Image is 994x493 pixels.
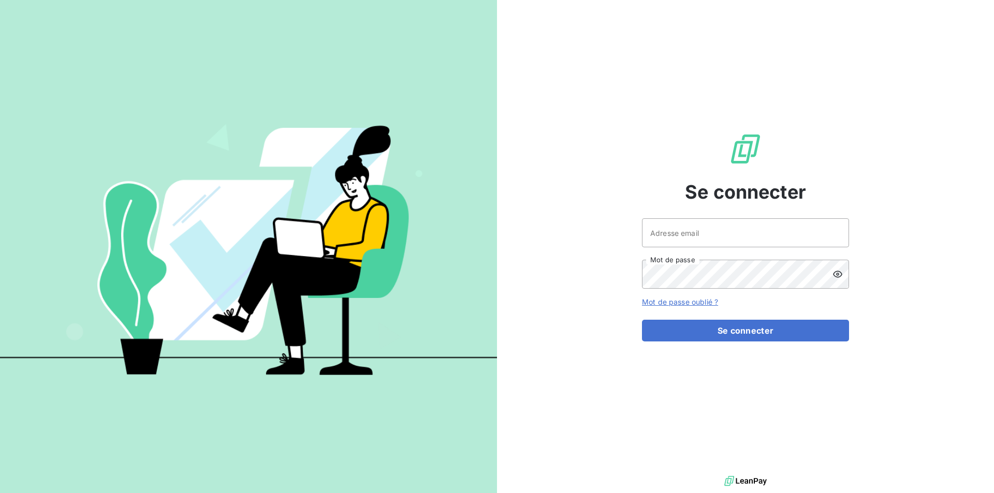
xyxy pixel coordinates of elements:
[685,178,806,206] span: Se connecter
[729,132,762,166] img: Logo LeanPay
[642,320,849,341] button: Se connecter
[642,218,849,247] input: placeholder
[724,473,767,489] img: logo
[642,297,718,306] a: Mot de passe oublié ?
